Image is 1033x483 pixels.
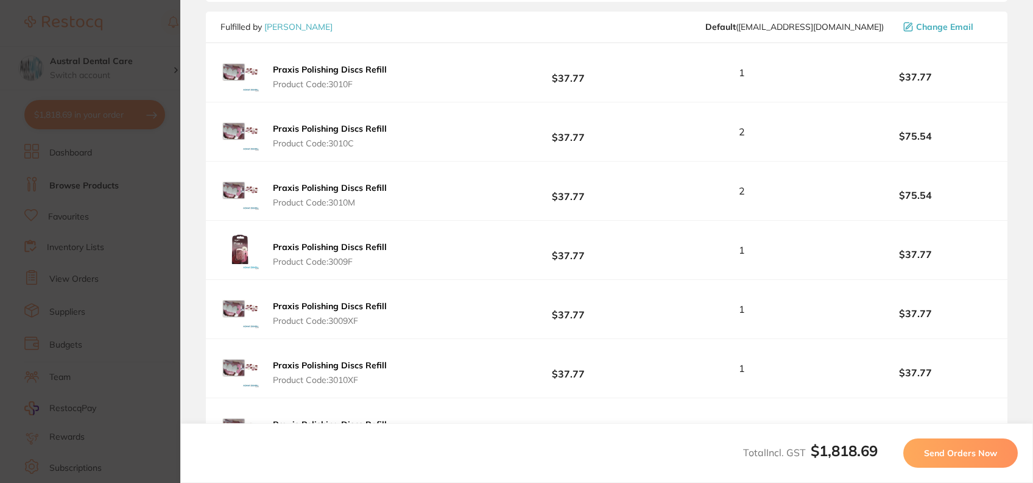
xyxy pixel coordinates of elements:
[273,301,387,312] b: Praxis Polishing Discs Refill
[273,182,387,193] b: Praxis Polishing Discs Refill
[273,79,387,89] span: Product Code: 3010F
[273,138,387,148] span: Product Code: 3010C
[838,131,993,141] b: $75.54
[273,241,387,252] b: Praxis Polishing Discs Refill
[705,22,884,32] span: save@adamdental.com.au
[491,298,646,321] b: $37.77
[491,121,646,143] b: $37.77
[838,367,993,378] b: $37.77
[903,438,1018,468] button: Send Orders Now
[264,21,333,32] a: [PERSON_NAME]
[273,419,387,430] b: Praxis Polishing Discs Refill
[269,241,390,267] button: Praxis Polishing Discs Refill Product Code:3009F
[491,62,646,84] b: $37.77
[220,22,333,32] p: Fulfilled by
[924,448,997,459] span: Send Orders Now
[739,363,745,374] span: 1
[273,316,387,326] span: Product Code: 3009XF
[491,417,646,439] b: $37.77
[269,419,390,445] button: Praxis Polishing Discs Refill Product Code:3009M
[273,257,387,267] span: Product Code: 3009F
[220,408,259,447] img: Ymd2dmpqZg
[269,182,390,208] button: Praxis Polishing Discs Refill Product Code:3010M
[739,67,745,78] span: 1
[269,64,390,90] button: Praxis Polishing Discs Refill Product Code:3010F
[705,21,736,32] b: Default
[739,185,745,196] span: 2
[739,126,745,137] span: 2
[273,360,387,371] b: Praxis Polishing Discs Refill
[273,123,387,134] b: Praxis Polishing Discs Refill
[220,53,259,92] img: YTUwOHFnYQ
[739,245,745,256] span: 1
[220,231,259,270] img: b2hwbXA1Mg
[220,349,259,388] img: c3ZtamZoaQ
[838,308,993,319] b: $37.77
[220,171,259,210] img: a29pMW0zeA
[743,446,878,459] span: Total Incl. GST
[491,357,646,380] b: $37.77
[900,21,993,32] button: Change Email
[838,190,993,201] b: $75.54
[220,112,259,151] img: c24zdHY0Mg
[269,301,390,326] button: Praxis Polishing Discs Refill Product Code:3009XF
[491,239,646,262] b: $37.77
[220,290,259,329] img: Y2ZpYzJxeQ
[269,123,390,149] button: Praxis Polishing Discs Refill Product Code:3010C
[916,22,973,32] span: Change Email
[269,360,390,385] button: Praxis Polishing Discs Refill Product Code:3010XF
[273,64,387,75] b: Praxis Polishing Discs Refill
[739,422,745,433] span: 2
[273,375,387,385] span: Product Code: 3010XF
[838,71,993,82] b: $37.77
[811,442,878,460] b: $1,818.69
[739,304,745,315] span: 1
[491,180,646,202] b: $37.77
[838,249,993,260] b: $37.77
[273,198,387,207] span: Product Code: 3010M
